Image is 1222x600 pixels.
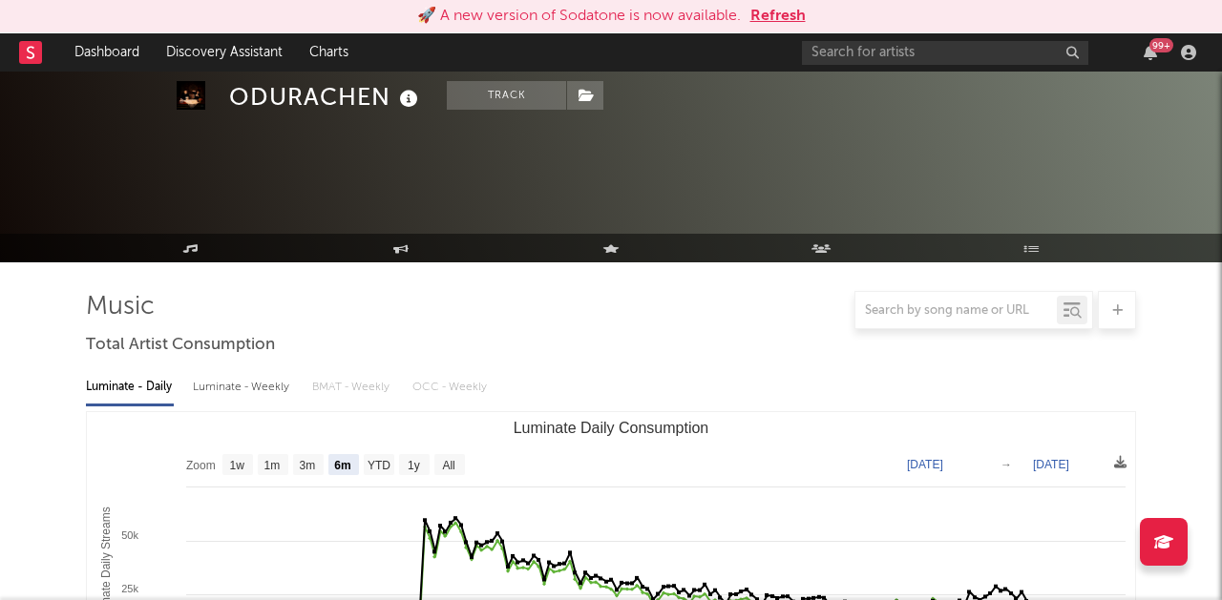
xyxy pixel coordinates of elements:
[334,459,350,472] text: 6m
[1144,45,1157,60] button: 99+
[86,334,275,357] span: Total Artist Consumption
[442,459,454,472] text: All
[121,583,138,594] text: 25k
[368,459,390,472] text: YTD
[417,5,741,28] div: 🚀 A new version of Sodatone is now available.
[1033,458,1069,471] text: [DATE]
[514,420,709,436] text: Luminate Daily Consumption
[186,459,216,472] text: Zoom
[300,459,316,472] text: 3m
[750,5,806,28] button: Refresh
[1149,38,1173,52] div: 99 +
[447,81,566,110] button: Track
[153,33,296,72] a: Discovery Assistant
[264,459,281,472] text: 1m
[193,371,293,403] div: Luminate - Weekly
[408,459,420,472] text: 1y
[907,458,943,471] text: [DATE]
[296,33,362,72] a: Charts
[802,41,1088,65] input: Search for artists
[121,529,138,541] text: 50k
[1001,458,1012,471] text: →
[230,459,245,472] text: 1w
[229,81,423,113] div: ODURACHEN
[61,33,153,72] a: Dashboard
[855,303,1057,319] input: Search by song name or URL
[86,371,174,403] div: Luminate - Daily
